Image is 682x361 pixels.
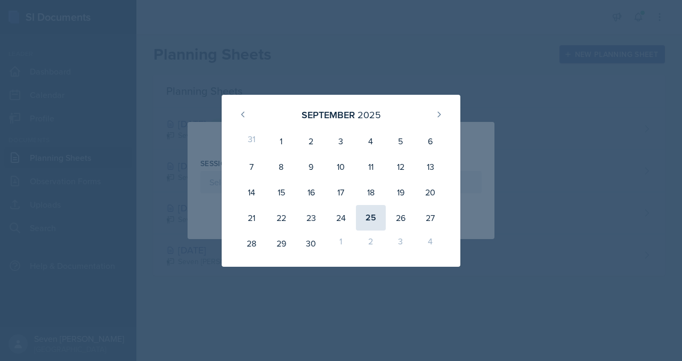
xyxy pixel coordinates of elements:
div: 10 [326,154,356,179]
div: 4 [416,231,445,256]
div: 28 [237,231,266,256]
div: 14 [237,179,266,205]
div: 27 [416,205,445,231]
div: 15 [266,179,296,205]
div: 5 [386,128,416,154]
div: 1 [326,231,356,256]
div: 11 [356,154,386,179]
div: 22 [266,205,296,231]
div: 18 [356,179,386,205]
div: 30 [296,231,326,256]
div: 16 [296,179,326,205]
div: 17 [326,179,356,205]
div: 19 [386,179,416,205]
div: 20 [416,179,445,205]
div: September [302,108,355,122]
div: 2 [356,231,386,256]
div: 26 [386,205,416,231]
div: 21 [237,205,266,231]
div: 25 [356,205,386,231]
div: 9 [296,154,326,179]
div: 4 [356,128,386,154]
div: 1 [266,128,296,154]
div: 8 [266,154,296,179]
div: 31 [237,128,266,154]
div: 24 [326,205,356,231]
div: 2025 [358,108,381,122]
div: 3 [326,128,356,154]
div: 7 [237,154,266,179]
div: 2 [296,128,326,154]
div: 29 [266,231,296,256]
div: 13 [416,154,445,179]
div: 23 [296,205,326,231]
div: 6 [416,128,445,154]
div: 12 [386,154,416,179]
div: 3 [386,231,416,256]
